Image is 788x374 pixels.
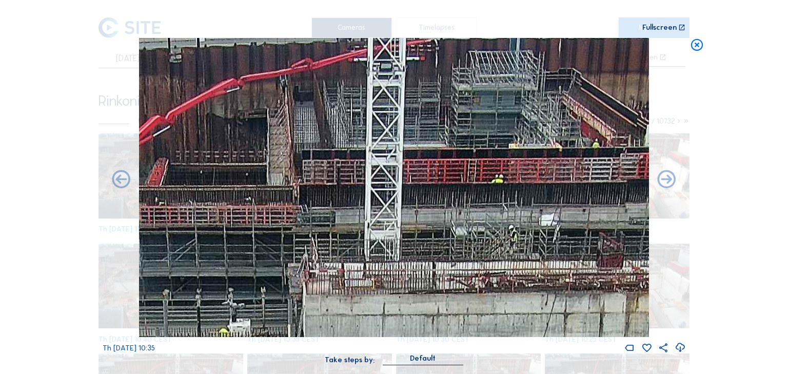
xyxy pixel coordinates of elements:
i: Forward [110,169,132,191]
div: Fullscreen [642,24,677,32]
span: Th [DATE] 10:35 [103,344,155,352]
img: Image [139,38,649,337]
div: Take steps by: [325,357,375,364]
div: Default [383,354,463,365]
div: Default [410,354,436,363]
i: Back [656,169,678,191]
